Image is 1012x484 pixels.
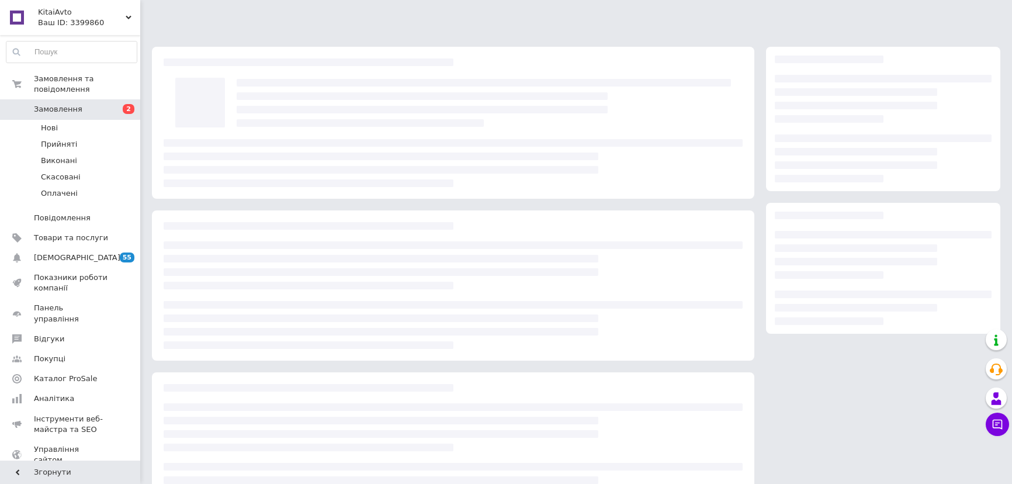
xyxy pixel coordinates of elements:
[123,104,134,114] span: 2
[34,444,108,465] span: Управління сайтом
[34,334,64,344] span: Відгуки
[34,272,108,293] span: Показники роботи компанії
[34,233,108,243] span: Товари та послуги
[6,42,137,63] input: Пошук
[34,213,91,223] span: Повідомлення
[41,123,58,133] span: Нові
[34,354,65,364] span: Покупці
[34,374,97,384] span: Каталог ProSale
[120,253,134,262] span: 55
[34,414,108,435] span: Інструменти веб-майстра та SEO
[41,155,77,166] span: Виконані
[38,18,140,28] div: Ваш ID: 3399860
[41,172,81,182] span: Скасовані
[986,413,1009,436] button: Чат з покупцем
[34,303,108,324] span: Панель управління
[34,253,120,263] span: [DEMOGRAPHIC_DATA]
[34,393,74,404] span: Аналітика
[34,74,140,95] span: Замовлення та повідомлення
[34,104,82,115] span: Замовлення
[41,188,78,199] span: Оплачені
[41,139,77,150] span: Прийняті
[38,7,126,18] span: KitaiAvto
